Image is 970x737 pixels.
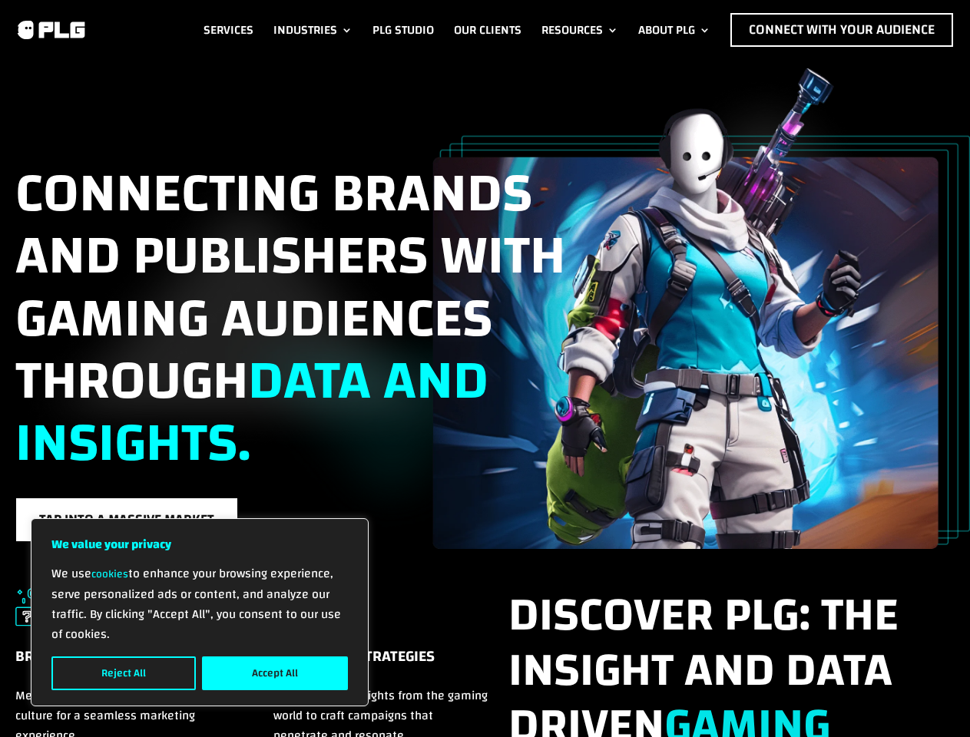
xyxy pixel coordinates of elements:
[51,534,348,554] p: We value your privacy
[204,13,253,47] a: Services
[15,143,565,494] span: Connecting brands and publishers with gaming audiences through
[202,656,348,690] button: Accept All
[372,13,434,47] a: PLG Studio
[893,663,970,737] iframe: Chat Widget
[51,656,196,690] button: Reject All
[541,13,618,47] a: Resources
[15,588,38,626] img: Brand Synergy
[15,645,222,686] h5: Brand Synergy
[15,330,488,494] span: data and insights.
[638,13,710,47] a: About PLG
[454,13,521,47] a: Our Clients
[31,518,369,706] div: We value your privacy
[51,563,348,644] p: We use to enhance your browsing experience, serve personalized ads or content, and analyze our tr...
[730,13,953,47] a: Connect with Your Audience
[91,564,128,584] a: cookies
[273,13,353,47] a: Industries
[273,645,489,686] h5: Innovative Strategies
[15,497,238,543] a: Tap into a massive market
